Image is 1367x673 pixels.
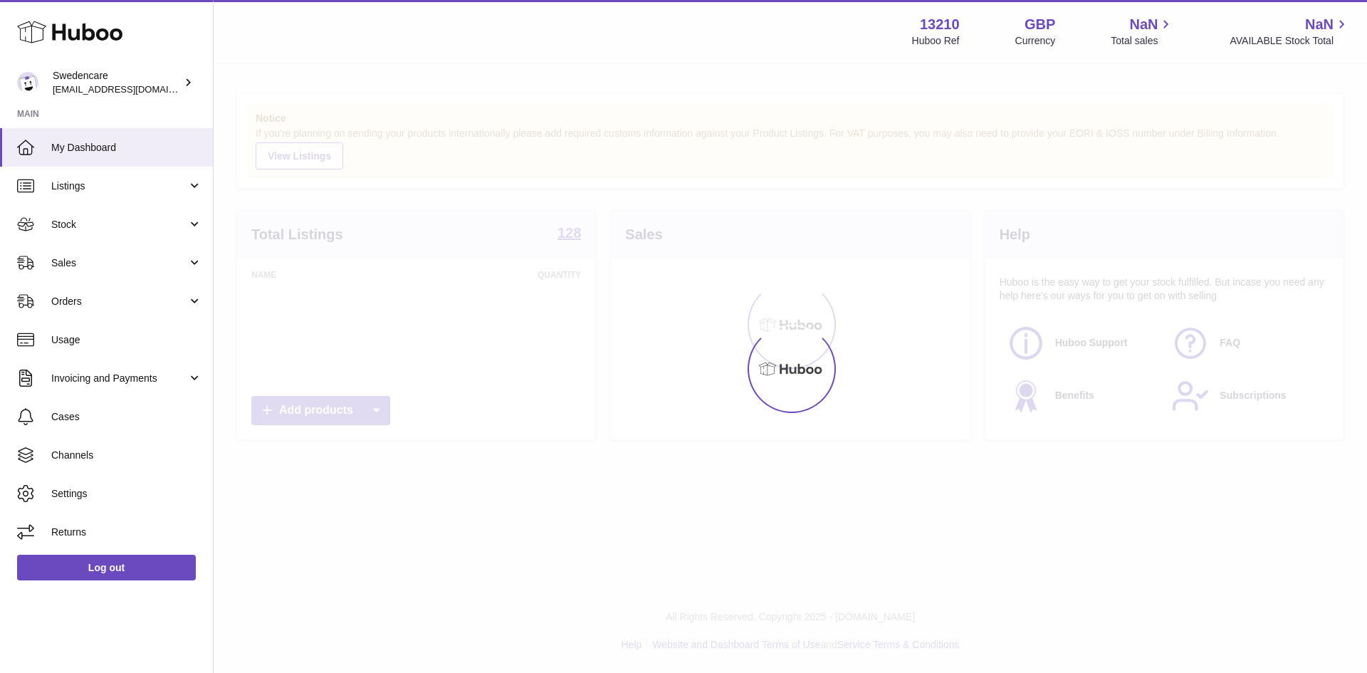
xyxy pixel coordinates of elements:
span: [EMAIL_ADDRESS][DOMAIN_NAME] [53,83,209,95]
a: NaN Total sales [1111,15,1174,48]
span: Listings [51,179,187,193]
span: AVAILABLE Stock Total [1230,34,1350,48]
span: Stock [51,218,187,231]
img: internalAdmin-13210@internal.huboo.com [17,72,38,93]
a: NaN AVAILABLE Stock Total [1230,15,1350,48]
span: Total sales [1111,34,1174,48]
div: Currency [1015,34,1056,48]
strong: GBP [1025,15,1055,34]
span: Sales [51,256,187,270]
strong: 13210 [920,15,960,34]
div: Swedencare [53,69,181,96]
span: My Dashboard [51,141,202,155]
span: Cases [51,410,202,424]
span: NaN [1305,15,1334,34]
a: Log out [17,555,196,580]
span: Invoicing and Payments [51,372,187,385]
span: Channels [51,449,202,462]
span: NaN [1129,15,1158,34]
span: Usage [51,333,202,347]
div: Huboo Ref [912,34,960,48]
span: Orders [51,295,187,308]
span: Returns [51,526,202,539]
span: Settings [51,487,202,501]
